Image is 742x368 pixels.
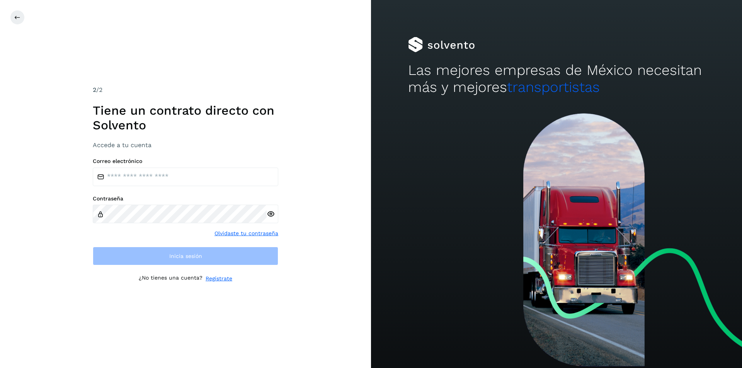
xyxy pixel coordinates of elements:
h2: Las mejores empresas de México necesitan más y mejores [408,62,705,96]
h1: Tiene un contrato directo con Solvento [93,103,278,133]
button: Inicia sesión [93,247,278,265]
label: Contraseña [93,195,278,202]
span: transportistas [507,79,600,95]
span: 2 [93,86,96,93]
h3: Accede a tu cuenta [93,141,278,149]
label: Correo electrónico [93,158,278,164]
p: ¿No tienes una cuenta? [139,275,203,283]
a: Olvidaste tu contraseña [214,229,278,237]
a: Regístrate [206,275,232,283]
span: Inicia sesión [169,253,202,259]
div: /2 [93,85,278,95]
